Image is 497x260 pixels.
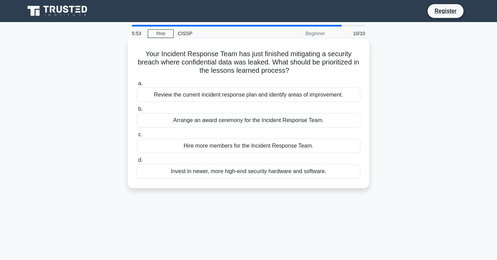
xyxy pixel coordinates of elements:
[128,27,148,40] div: 5:53
[269,27,329,40] div: Beginner
[137,88,360,102] div: Review the current incident response plan and identify areas of improvement.
[138,131,142,137] span: c.
[137,139,360,153] div: Hire more members for the Incident Response Team.
[136,50,361,75] h5: Your Incident Response Team has just finished mitigating a security breach where confidential dat...
[148,29,174,38] a: Stop
[138,80,143,86] span: a.
[138,157,143,163] span: d.
[138,106,143,112] span: b.
[174,27,269,40] div: CISSP
[430,7,461,15] a: Register
[137,164,360,179] div: Invest in newer, more high-end security hardware and software.
[137,113,360,128] div: Arrange an award ceremony for the Incident Response Team.
[329,27,369,40] div: 10/10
